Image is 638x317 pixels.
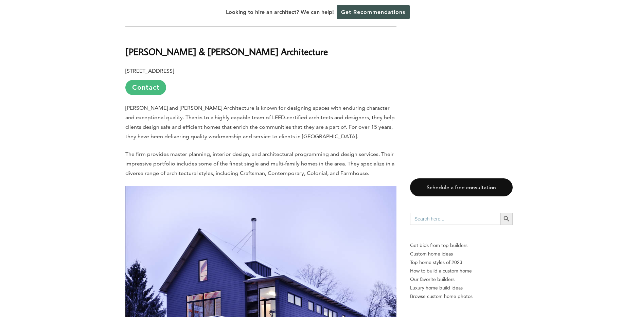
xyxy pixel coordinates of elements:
[125,68,174,74] b: [STREET_ADDRESS]
[410,275,513,284] a: Our favorite builders
[410,250,513,258] a: Custom home ideas
[410,267,513,275] a: How to build a custom home
[125,151,394,176] span: The firm provides master planning, interior design, and architectural programming and design serv...
[410,292,513,301] a: Browse custom home photos
[337,5,410,19] a: Get Recommendations
[125,105,395,140] span: [PERSON_NAME] and [PERSON_NAME] Architecture is known for designing spaces with enduring characte...
[410,284,513,292] a: Luxury home build ideas
[410,178,513,196] a: Schedule a free consultation
[508,268,630,309] iframe: Drift Widget Chat Controller
[410,213,500,225] input: Search here...
[410,258,513,267] a: Top home styles of 2023
[410,241,513,250] p: Get bids from top builders
[125,80,166,95] a: Contact
[125,46,328,57] b: [PERSON_NAME] & [PERSON_NAME] Architecture
[503,215,510,223] svg: Search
